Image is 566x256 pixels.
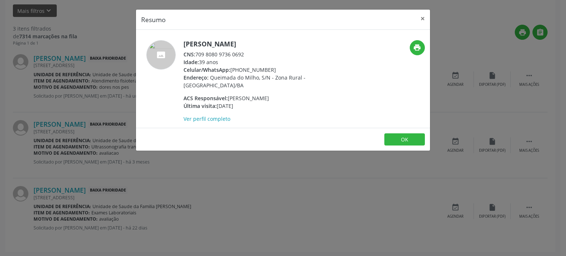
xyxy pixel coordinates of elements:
span: Queimada do Milho, S/N - Zona Rural - [GEOGRAPHIC_DATA]/BA [184,74,305,89]
button: Close [415,10,430,28]
span: Idade: [184,59,199,66]
span: Última visita: [184,102,217,109]
button: OK [384,133,425,146]
div: [PERSON_NAME] [184,94,327,102]
span: Celular/WhatsApp: [184,66,230,73]
img: accompaniment [146,40,176,70]
span: ACS Responsável: [184,95,228,102]
a: Ver perfil completo [184,115,230,122]
h5: [PERSON_NAME] [184,40,327,48]
i: print [413,43,421,52]
h5: Resumo [141,15,166,24]
div: 39 anos [184,58,327,66]
button: print [410,40,425,55]
span: Endereço: [184,74,209,81]
div: [PHONE_NUMBER] [184,66,327,74]
div: [DATE] [184,102,327,110]
div: 709 8080 9736 0692 [184,50,327,58]
span: CNS: [184,51,195,58]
